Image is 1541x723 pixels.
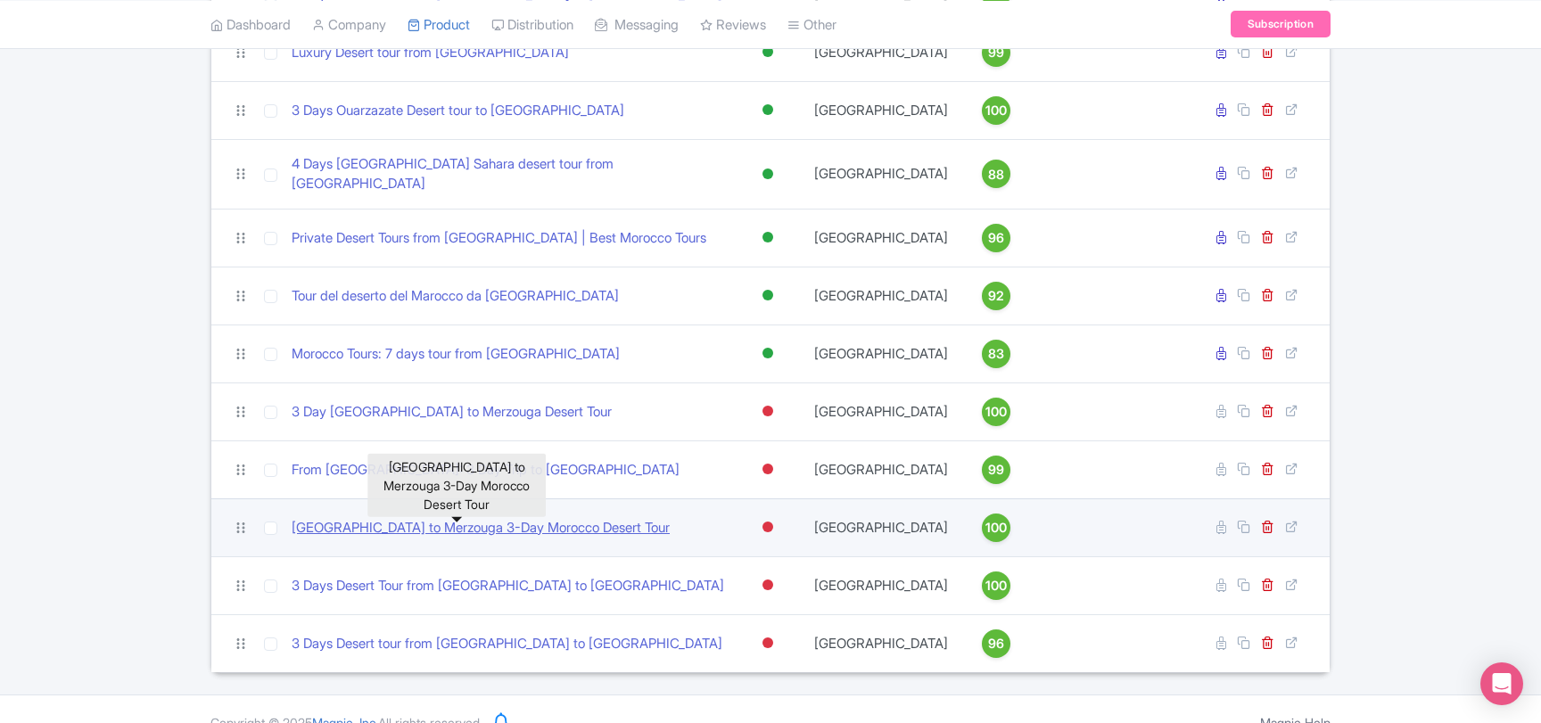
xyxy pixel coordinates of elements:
[803,81,959,139] td: [GEOGRAPHIC_DATA]
[759,341,777,366] div: Active
[803,139,959,209] td: [GEOGRAPHIC_DATA]
[759,572,777,598] div: Inactive
[988,344,1004,364] span: 83
[759,398,777,424] div: Inactive
[292,402,612,423] a: 3 Day [GEOGRAPHIC_DATA] to Merzouga Desert Tour
[966,456,1026,484] a: 99
[985,576,1007,596] span: 100
[759,630,777,656] div: Inactive
[966,96,1026,125] a: 100
[966,340,1026,368] a: 83
[1231,11,1331,37] a: Subscription
[803,614,959,672] td: [GEOGRAPHIC_DATA]
[292,286,619,307] a: Tour del deserto del Marocco da [GEOGRAPHIC_DATA]
[292,344,620,365] a: Morocco Tours: 7 days tour from [GEOGRAPHIC_DATA]
[803,382,959,440] td: [GEOGRAPHIC_DATA]
[759,514,777,540] div: Inactive
[292,518,670,538] a: [GEOGRAPHIC_DATA] to Merzouga 3-Day Morocco Desert Tour
[759,39,777,65] div: Active
[988,228,1004,248] span: 96
[966,398,1026,426] a: 100
[292,43,569,63] a: Luxury Desert tour from [GEOGRAPHIC_DATA]
[292,634,722,654] a: 3 Days Desert tour from [GEOGRAPHIC_DATA] to [GEOGRAPHIC_DATA]
[988,460,1004,480] span: 99
[803,556,959,614] td: [GEOGRAPHIC_DATA]
[988,165,1004,185] span: 88
[803,267,959,325] td: [GEOGRAPHIC_DATA]
[759,161,777,187] div: Active
[966,282,1026,310] a: 92
[292,154,725,194] a: 4 Days [GEOGRAPHIC_DATA] Sahara desert tour from [GEOGRAPHIC_DATA]
[759,283,777,308] div: Active
[966,38,1026,67] a: 99
[803,209,959,267] td: [GEOGRAPHIC_DATA]
[803,440,959,498] td: [GEOGRAPHIC_DATA]
[803,325,959,382] td: [GEOGRAPHIC_DATA]
[292,460,680,481] a: From [GEOGRAPHIC_DATA]: 3 Day Trip to [GEOGRAPHIC_DATA]
[966,629,1026,658] a: 96
[985,402,1007,422] span: 100
[988,634,1004,653] span: 96
[985,101,1007,120] span: 100
[966,513,1026,542] a: 100
[292,228,706,249] a: Private Desert Tours from [GEOGRAPHIC_DATA] | Best Morocco Tours
[803,498,959,556] td: [GEOGRAPHIC_DATA]
[367,454,546,517] div: [GEOGRAPHIC_DATA] to Merzouga 3-Day Morocco Desert Tour
[759,456,777,482] div: Inactive
[1480,662,1523,705] div: Open Intercom Messenger
[985,518,1007,538] span: 100
[966,224,1026,252] a: 96
[292,101,624,121] a: 3 Days Ouarzazate Desert tour to [GEOGRAPHIC_DATA]
[966,160,1026,188] a: 88
[966,571,1026,600] a: 100
[292,576,724,596] a: 3 Days Desert Tour from [GEOGRAPHIC_DATA] to [GEOGRAPHIC_DATA]
[759,97,777,123] div: Active
[759,225,777,251] div: Active
[988,43,1004,62] span: 99
[803,23,959,81] td: [GEOGRAPHIC_DATA]
[988,286,1004,306] span: 92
